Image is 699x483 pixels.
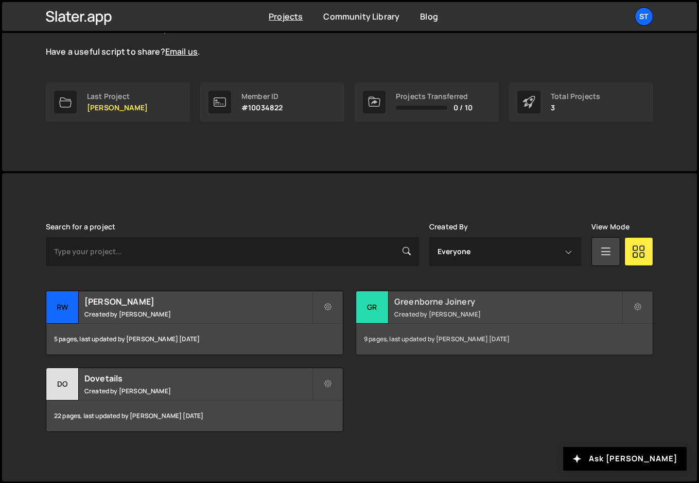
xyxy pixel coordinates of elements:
a: Community Library [323,11,399,22]
button: Ask [PERSON_NAME] [563,447,687,471]
a: RW [PERSON_NAME] Created by [PERSON_NAME] 5 pages, last updated by [PERSON_NAME] [DATE] [46,291,343,355]
div: Total Projects [551,92,600,101]
a: Blog [420,11,438,22]
a: St [635,7,653,26]
div: 5 pages, last updated by [PERSON_NAME] [DATE] [46,324,343,355]
div: 22 pages, last updated by [PERSON_NAME] [DATE] [46,401,343,431]
a: Projects [269,11,303,22]
div: RW [46,291,79,324]
p: #10034822 [241,104,283,112]
small: Created by [PERSON_NAME] [394,310,622,319]
a: Last Project [PERSON_NAME] [46,82,190,122]
label: Created By [429,223,468,231]
h2: Greenborne Joinery [394,296,622,307]
div: Projects Transferred [396,92,473,101]
input: Type your project... [46,237,419,266]
a: Do Dovetails Created by [PERSON_NAME] 22 pages, last updated by [PERSON_NAME] [DATE] [46,368,343,432]
div: Member ID [241,92,283,101]
p: [PERSON_NAME] [87,104,148,112]
a: Email us [165,46,198,57]
div: Gr [356,291,389,324]
h2: [PERSON_NAME] [84,296,312,307]
small: Created by [PERSON_NAME] [84,387,312,395]
span: 0 / 10 [453,104,473,112]
label: Search for a project [46,223,115,231]
div: Last Project [87,92,148,101]
p: The is live and growing. Explore the curated scripts to solve common Webflow issues with JavaScri... [46,11,416,58]
div: 9 pages, last updated by [PERSON_NAME] [DATE] [356,324,653,355]
label: View Mode [591,223,630,231]
small: Created by [PERSON_NAME] [84,310,312,319]
a: Gr Greenborne Joinery Created by [PERSON_NAME] 9 pages, last updated by [PERSON_NAME] [DATE] [356,291,653,355]
h2: Dovetails [84,373,312,384]
p: 3 [551,104,600,112]
div: Do [46,368,79,401]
